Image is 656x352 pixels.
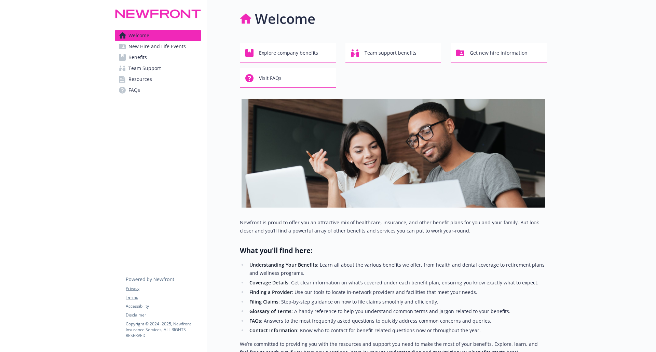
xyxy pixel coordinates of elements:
[240,68,336,88] button: Visit FAQs
[128,30,149,41] span: Welcome
[242,99,545,208] img: overview page banner
[259,72,282,85] span: Visit FAQs
[247,288,547,296] li: : Use our tools to locate in-network providers and facilities that meet your needs.
[115,63,201,74] a: Team Support
[451,43,547,62] button: Get new hire information
[247,279,547,287] li: : Get clear information on what’s covered under each benefit plan, ensuring you know exactly what...
[128,52,147,63] span: Benefits
[115,41,201,52] a: New Hire and Life Events
[128,74,152,85] span: Resources
[128,41,186,52] span: New Hire and Life Events
[240,246,547,255] h2: What you'll find here:
[259,46,318,59] span: Explore company benefits
[470,46,528,59] span: Get new hire information
[249,308,291,314] strong: Glossary of Terms
[345,43,441,62] button: Team support benefits
[249,262,317,268] strong: Understanding Your Benefits
[247,317,547,325] li: : Answers to the most frequently asked questions to quickly address common concerns and queries.
[126,321,201,338] p: Copyright © 2024 - 2025 , Newfront Insurance Services, ALL RIGHTS RESERVED
[115,30,201,41] a: Welcome
[128,85,140,96] span: FAQs
[126,294,201,300] a: Terms
[249,289,292,295] strong: Finding a Provider
[128,63,161,74] span: Team Support
[115,85,201,96] a: FAQs
[247,307,547,315] li: : A handy reference to help you understand common terms and jargon related to your benefits.
[240,43,336,62] button: Explore company benefits
[249,298,278,305] strong: Filing Claims
[255,9,315,29] h1: Welcome
[247,298,547,306] li: : Step-by-step guidance on how to file claims smoothly and efficiently.
[249,279,288,286] strong: Coverage Details
[247,261,547,277] li: : Learn all about the various benefits we offer, from health and dental coverage to retirement pl...
[115,52,201,63] a: Benefits
[115,74,201,85] a: Resources
[247,326,547,335] li: : Know who to contact for benefit-related questions now or throughout the year.
[126,285,201,292] a: Privacy
[240,219,547,235] p: Newfront is proud to offer you an attractive mix of healthcare, insurance, and other benefit plan...
[126,303,201,309] a: Accessibility
[249,318,261,324] strong: FAQs
[365,46,416,59] span: Team support benefits
[126,312,201,318] a: Disclaimer
[249,327,297,334] strong: Contact Information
